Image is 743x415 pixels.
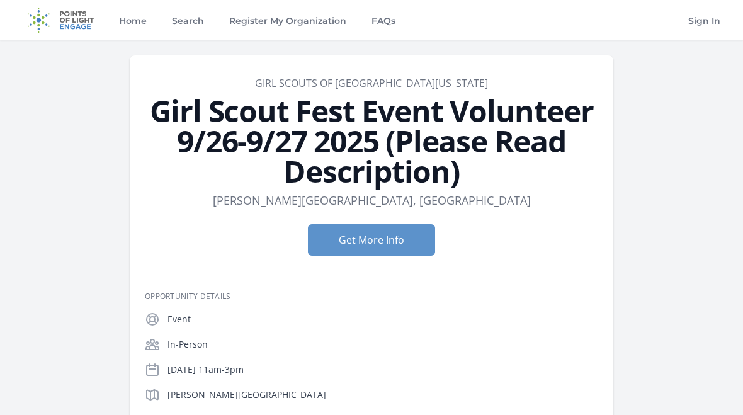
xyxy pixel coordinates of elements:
[213,191,531,209] dd: [PERSON_NAME][GEOGRAPHIC_DATA], [GEOGRAPHIC_DATA]
[167,389,598,401] p: [PERSON_NAME][GEOGRAPHIC_DATA]
[167,338,598,351] p: In-Person
[167,313,598,326] p: Event
[255,76,488,90] a: Girl Scouts of [GEOGRAPHIC_DATA][US_STATE]
[145,96,598,186] h1: Girl Scout Fest Event Volunteer 9/26-9/27 2025 (Please Read Description)
[308,224,435,256] button: Get More Info
[145,292,598,302] h3: Opportunity Details
[167,363,598,376] p: [DATE] 11am-3pm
